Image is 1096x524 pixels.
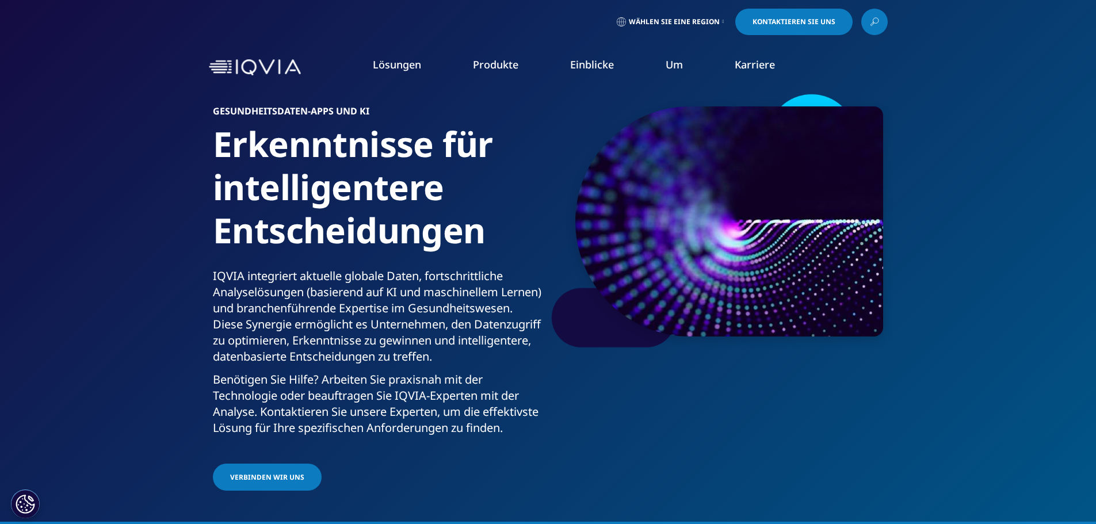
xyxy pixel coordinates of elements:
font: IQVIA integriert aktuelle globale Daten, fortschrittliche Analyselösungen (basierend auf KI und m... [213,268,541,364]
a: Kontaktieren Sie uns [735,9,853,35]
a: Um [666,58,683,71]
a: Lösungen [373,58,421,71]
a: Karriere [735,58,775,71]
button: Cookie-Einstellungen [11,489,40,518]
a: Verbinden wir uns [213,464,322,491]
font: Erkenntnisse für intelligentere Entscheidungen [213,120,492,254]
nav: Primär [305,40,888,94]
a: Produkte [473,58,518,71]
font: Gesundheitsdaten-APPS und KI [213,105,369,117]
a: Einblicke [570,58,614,71]
font: Kontaktieren Sie uns [753,17,835,26]
font: Verbinden wir uns [230,472,304,482]
font: Benötigen Sie Hilfe? Arbeiten Sie praxisnah mit der Technologie oder beauftragen Sie IQVIA-Expert... [213,372,539,435]
font: Wählen Sie eine Region [629,17,720,26]
img: 2058_wave-flow-and-data-radar-stream.jpg [575,106,883,336]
